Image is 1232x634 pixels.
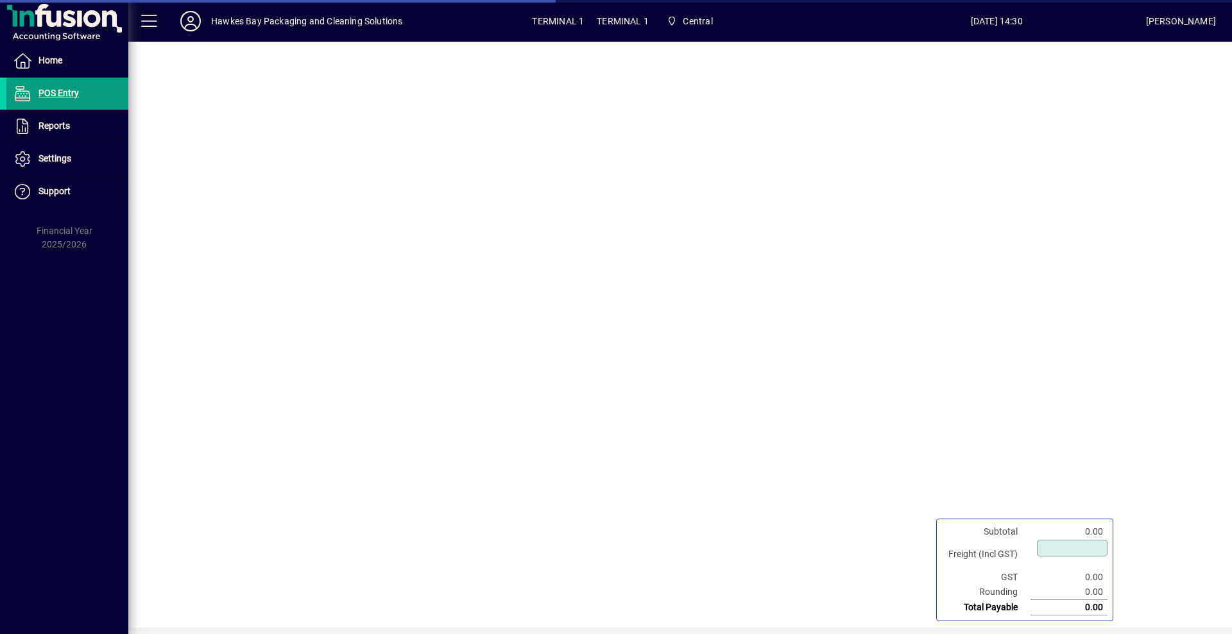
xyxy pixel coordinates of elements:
span: [DATE] 14:30 [848,11,1146,31]
td: Subtotal [942,524,1031,539]
td: Total Payable [942,600,1031,615]
td: 0.00 [1031,585,1108,600]
a: Settings [6,143,128,175]
span: Support [38,186,71,196]
span: Home [38,55,62,65]
span: POS Entry [38,88,79,98]
div: Hawkes Bay Packaging and Cleaning Solutions [211,11,403,31]
span: Reports [38,121,70,131]
a: Support [6,176,128,208]
span: TERMINAL 1 [532,11,584,31]
span: Central [683,11,712,31]
a: Home [6,45,128,77]
td: Rounding [942,585,1031,600]
td: 0.00 [1031,600,1108,615]
td: 0.00 [1031,570,1108,585]
span: TERMINAL 1 [597,11,649,31]
td: Freight (Incl GST) [942,539,1031,570]
span: Settings [38,153,71,163]
a: Reports [6,110,128,142]
span: Central [662,10,718,33]
div: [PERSON_NAME] [1146,11,1216,31]
td: GST [942,570,1031,585]
td: 0.00 [1031,524,1108,539]
button: Profile [170,10,211,33]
